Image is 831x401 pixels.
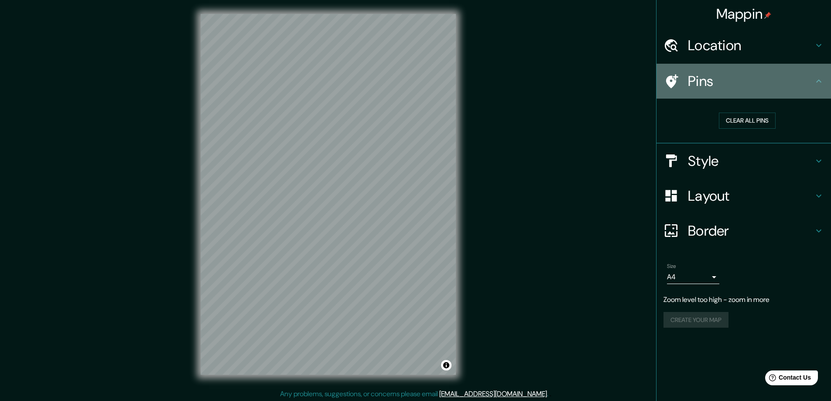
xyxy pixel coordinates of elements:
[716,5,772,23] h4: Mappin
[441,360,451,370] button: Toggle attribution
[657,64,831,99] div: Pins
[550,389,551,399] div: .
[764,12,771,19] img: pin-icon.png
[688,72,814,90] h4: Pins
[667,262,676,270] label: Size
[688,152,814,170] h4: Style
[657,144,831,178] div: Style
[688,187,814,205] h4: Layout
[657,178,831,213] div: Layout
[201,14,456,375] canvas: Map
[548,389,550,399] div: .
[657,213,831,248] div: Border
[667,270,719,284] div: A4
[688,37,814,54] h4: Location
[688,222,814,240] h4: Border
[753,367,821,391] iframe: Help widget launcher
[663,295,824,305] p: Zoom level too high - zoom in more
[439,389,547,398] a: [EMAIL_ADDRESS][DOMAIN_NAME]
[657,28,831,63] div: Location
[280,389,548,399] p: Any problems, suggestions, or concerns please email .
[719,113,776,129] button: Clear all pins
